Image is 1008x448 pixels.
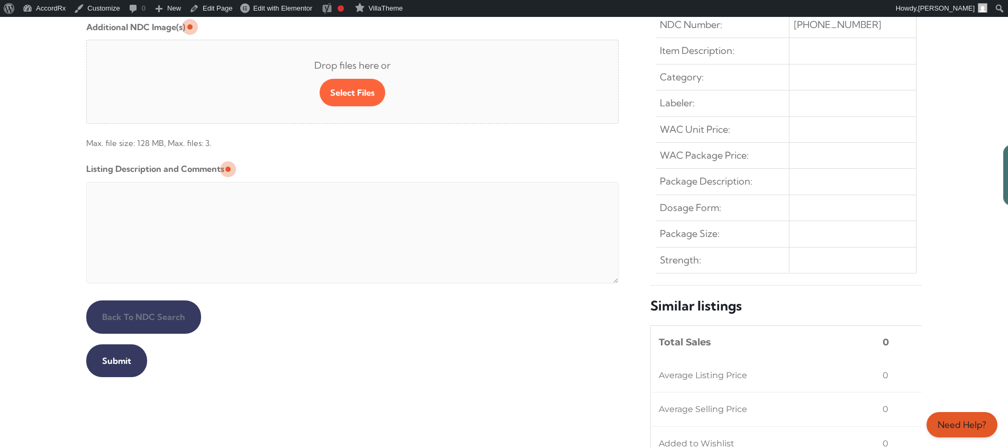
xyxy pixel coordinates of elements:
[883,367,888,384] span: 0
[320,79,385,106] button: select files, additional ndc image(s)
[86,128,619,152] span: Max. file size: 128 MB, Max. files: 3.
[927,412,997,437] a: Need Help?
[883,401,888,418] span: 0
[659,367,747,384] span: Average Listing Price
[253,4,312,12] span: Edit with Elementor
[660,252,701,269] span: Strength:
[86,160,224,177] label: Listing Description and Comments
[104,57,602,74] span: Drop files here or
[650,297,922,315] h5: Similar listings
[660,225,720,242] span: Package Size:
[918,4,975,12] span: [PERSON_NAME]
[883,334,889,351] span: 0
[660,42,734,59] span: Item Description:
[660,173,752,190] span: Package Description:
[659,401,747,418] span: Average Selling Price
[660,199,721,216] span: Dosage Form:
[660,147,749,164] span: WAC Package Price:
[659,334,711,351] span: Total Sales
[660,95,695,112] span: Labeler:
[794,16,882,33] span: [PHONE_NUMBER]
[660,69,704,86] span: Category:
[660,16,722,33] span: NDC Number:
[86,344,147,377] input: Submit
[338,5,344,12] div: Focus keyphrase not set
[86,300,201,333] input: Back to NDC Search
[660,121,730,138] span: WAC Unit Price:
[86,19,185,35] label: Additional NDC Image(s)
